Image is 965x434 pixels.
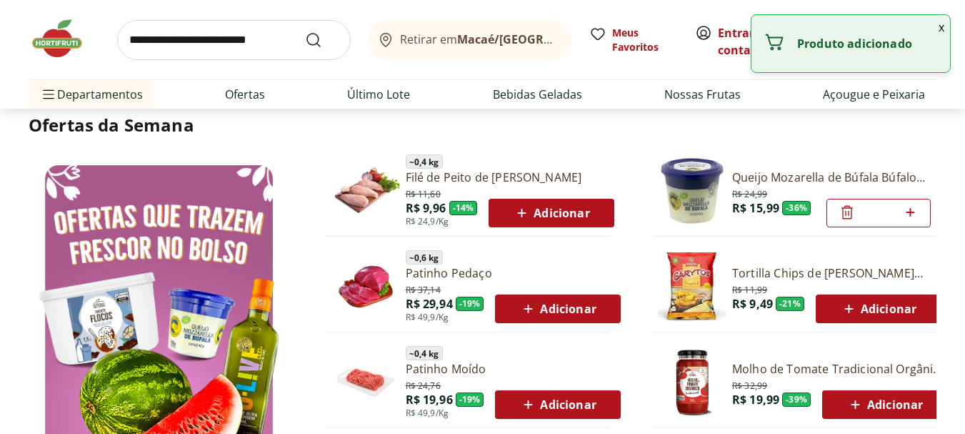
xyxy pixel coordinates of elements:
span: R$ 15,99 [732,200,779,216]
span: ~ 0,6 kg [406,250,443,265]
a: Criar conta [718,25,796,58]
b: Macaé/[GEOGRAPHIC_DATA] [457,31,617,47]
span: - 39 % [782,393,811,407]
a: Tortilla Chips de [PERSON_NAME] 120g [732,265,941,281]
img: Tortilla Chips de Milho Garytos Sequoia 120g [658,252,726,321]
span: Retirar em [400,33,558,46]
img: Hortifruti [29,17,100,60]
button: Menu [40,77,57,112]
button: Adicionar [489,199,614,227]
a: Nossas Frutas [664,86,741,103]
p: Produto adicionado [797,36,939,51]
span: - 19 % [456,297,484,311]
span: - 14 % [449,201,478,215]
span: R$ 9,49 [732,296,773,312]
span: R$ 49,9/Kg [406,312,449,323]
span: R$ 49,9/Kg [406,408,449,419]
button: Adicionar [495,295,620,323]
span: Adicionar [846,396,923,413]
a: Açougue e Peixaria [823,86,925,103]
img: Molho de Tomate Tradicional Orgânico Natural da Terra 330g [658,348,726,417]
span: ou [718,24,781,59]
img: Patinho Moído [331,348,400,417]
span: ~ 0,4 kg [406,346,443,360]
span: R$ 29,94 [406,296,453,312]
span: R$ 32,99 [732,378,767,392]
button: Submit Search [305,31,339,49]
button: Adicionar [822,390,947,419]
span: R$ 24,9/Kg [406,216,449,227]
a: Patinho Pedaço [406,265,621,281]
span: - 19 % [456,393,484,407]
a: Ofertas [225,86,265,103]
a: Filé de Peito de [PERSON_NAME] [406,169,614,185]
a: Último Lote [347,86,410,103]
a: Entrar [718,25,754,41]
img: Patinho Pedaço [331,252,400,321]
span: Adicionar [513,204,589,222]
span: - 36 % [782,201,811,215]
span: R$ 9,96 [406,200,446,216]
a: Molho de Tomate Tradicional Orgânico Natural Da Terra 330g [732,361,947,377]
a: Queijo Mozarella de Búfala Búfalo Dourado 150g [732,169,931,185]
span: Meus Favoritos [612,26,678,54]
span: Adicionar [519,300,596,317]
span: R$ 19,96 [406,392,453,408]
span: R$ 11,60 [406,186,441,200]
button: Adicionar [495,390,620,419]
img: Queijo Mozarella de Búfala Búfalo Dourado 150g [658,157,726,225]
span: R$ 11,99 [732,282,767,296]
span: R$ 37,14 [406,282,441,296]
span: Adicionar [519,396,596,413]
span: R$ 24,76 [406,378,441,392]
a: Patinho Moído [406,361,621,377]
span: ~ 0,4 kg [406,154,443,169]
span: Adicionar [840,300,916,317]
img: Filé de Peito de Frango Resfriado [331,157,400,225]
span: - 21 % [776,297,804,311]
span: R$ 19,99 [732,392,779,408]
input: search [117,20,351,60]
button: Fechar notificação [933,15,950,39]
span: Departamentos [40,77,143,112]
button: Adicionar [816,295,941,323]
a: Bebidas Geladas [493,86,582,103]
h2: Ofertas da Semana [29,113,936,137]
span: R$ 24,99 [732,186,767,200]
a: Meus Favoritos [589,26,678,54]
button: Retirar emMacaé/[GEOGRAPHIC_DATA] [368,20,572,60]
